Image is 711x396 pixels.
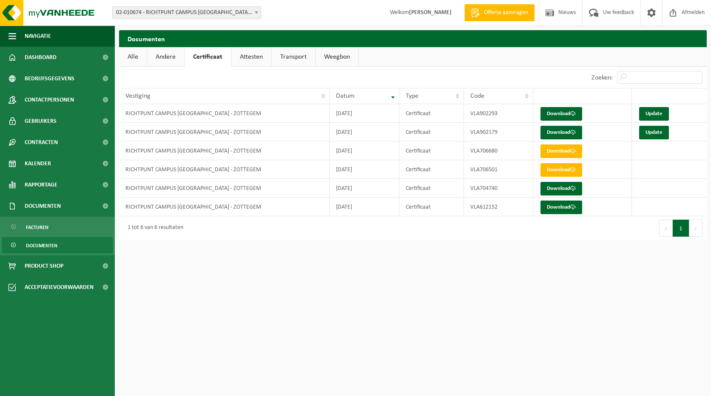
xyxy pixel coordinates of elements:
[112,6,261,19] span: 02-010674 - RICHTPUNT CAMPUS ZOTTEGEM - ZOTTEGEM
[330,141,399,160] td: [DATE]
[540,163,582,177] a: Download
[639,126,669,139] a: Update
[125,93,151,99] span: Vestiging
[119,47,147,67] a: Alle
[119,160,330,179] td: RICHTPUNT CAMPUS [GEOGRAPHIC_DATA] - ZOTTEGEM
[25,132,58,153] span: Contracten
[330,198,399,216] td: [DATE]
[673,220,689,237] button: 1
[592,74,613,81] label: Zoeken:
[540,201,582,214] a: Download
[540,182,582,195] a: Download
[25,277,94,298] span: Acceptatievoorwaarden
[482,8,530,17] span: Offerte aanvragen
[464,123,533,141] td: VLA902179
[119,123,330,141] td: RICHTPUNT CAMPUS [GEOGRAPHIC_DATA] - ZOTTEGEM
[399,160,464,179] td: Certificaat
[25,153,51,174] span: Kalender
[2,219,113,235] a: Facturen
[25,255,63,277] span: Product Shop
[659,220,673,237] button: Previous
[540,126,582,139] a: Download
[464,104,533,123] td: VLA902293
[119,104,330,123] td: RICHTPUNT CAMPUS [GEOGRAPHIC_DATA] - ZOTTEGEM
[330,160,399,179] td: [DATE]
[2,237,113,253] a: Documenten
[399,198,464,216] td: Certificaat
[406,93,418,99] span: Type
[25,89,74,110] span: Contactpersonen
[464,4,535,21] a: Offerte aanvragen
[399,104,464,123] td: Certificaat
[399,179,464,198] td: Certificaat
[330,104,399,123] td: [DATE]
[409,9,452,16] strong: [PERSON_NAME]
[399,141,464,160] td: Certificaat
[464,179,533,198] td: VLA704740
[272,47,315,67] a: Transport
[316,47,358,67] a: Weegbon
[25,174,57,195] span: Rapportage
[540,107,582,121] a: Download
[25,47,57,68] span: Dashboard
[26,238,57,254] span: Documenten
[336,93,355,99] span: Datum
[540,144,582,158] a: Download
[113,7,261,19] span: 02-010674 - RICHTPUNT CAMPUS ZOTTEGEM - ZOTTEGEM
[123,221,183,236] div: 1 tot 6 van 6 resultaten
[119,179,330,198] td: RICHTPUNT CAMPUS [GEOGRAPHIC_DATA] - ZOTTEGEM
[399,123,464,141] td: Certificaat
[639,107,669,121] a: Update
[464,198,533,216] td: VLA612152
[470,93,484,99] span: Code
[26,219,48,235] span: Facturen
[231,47,271,67] a: Attesten
[25,195,61,217] span: Documenten
[25,25,51,47] span: Navigatie
[689,220,702,237] button: Next
[330,123,399,141] td: [DATE]
[119,198,330,216] td: RICHTPUNT CAMPUS [GEOGRAPHIC_DATA] - ZOTTEGEM
[330,179,399,198] td: [DATE]
[25,68,74,89] span: Bedrijfsgegevens
[119,141,330,160] td: RICHTPUNT CAMPUS [GEOGRAPHIC_DATA] - ZOTTEGEM
[464,160,533,179] td: VLA706501
[147,47,184,67] a: Andere
[464,141,533,160] td: VLA706680
[185,47,231,67] a: Certificaat
[25,110,57,132] span: Gebruikers
[119,30,707,47] h2: Documenten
